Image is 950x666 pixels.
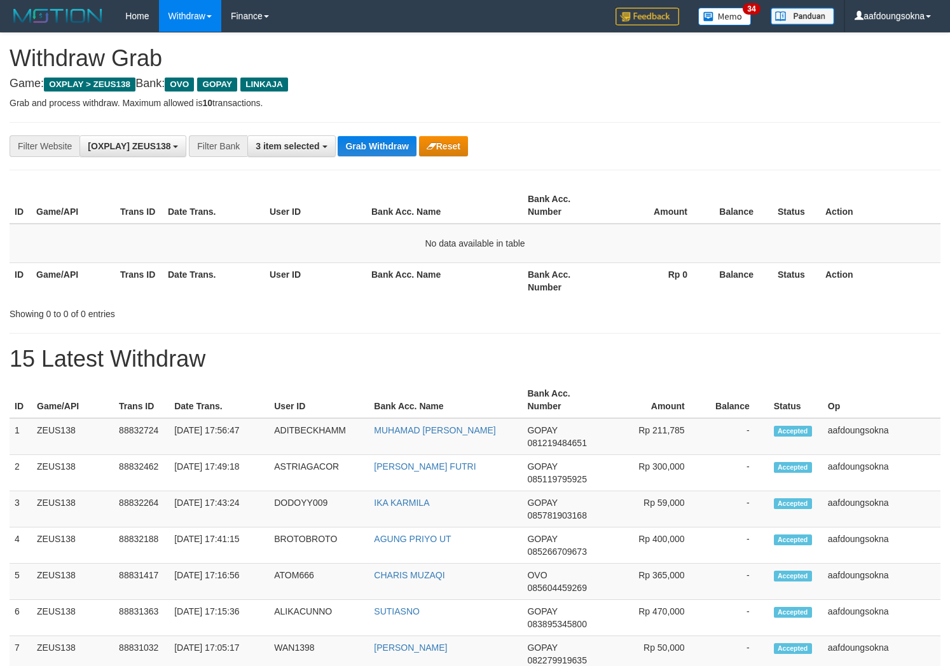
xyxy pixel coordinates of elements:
th: Date Trans. [169,382,269,418]
div: Filter Bank [189,135,247,157]
span: GOPAY [527,606,557,616]
th: Status [773,262,820,299]
td: 88832724 [114,418,169,455]
td: No data available in table [10,224,940,263]
td: Rp 470,000 [606,600,704,636]
a: [PERSON_NAME] [374,642,447,653]
td: 88832462 [114,455,169,491]
h1: 15 Latest Withdraw [10,346,940,372]
p: Grab and process withdraw. Maximum allowed is transactions. [10,97,940,109]
td: aafdoungsokna [823,600,940,636]
th: Balance [706,262,773,299]
div: Showing 0 to 0 of 0 entries [10,302,387,320]
h1: Withdraw Grab [10,46,940,71]
button: Grab Withdraw [338,136,416,156]
td: BROTOBROTO [269,527,369,564]
th: Bank Acc. Number [522,382,605,418]
span: Accepted [774,607,812,618]
button: Reset [419,136,468,156]
td: [DATE] 17:43:24 [169,491,269,527]
span: GOPAY [527,498,557,508]
td: ADITBECKHAMM [269,418,369,455]
th: Balance [706,187,773,224]
td: 1 [10,418,32,455]
td: - [704,418,769,455]
button: 3 item selected [247,135,335,157]
span: GOPAY [527,534,557,544]
th: Bank Acc. Number [523,187,607,224]
img: MOTION_logo.png [10,6,106,25]
h4: Game: Bank: [10,78,940,90]
span: OVO [527,570,547,580]
td: Rp 59,000 [606,491,704,527]
img: Button%20Memo.svg [698,8,752,25]
img: Feedback.jpg [616,8,679,25]
span: Accepted [774,534,812,545]
span: LINKAJA [240,78,288,92]
td: 6 [10,600,32,636]
span: GOPAY [527,642,557,653]
td: 88831363 [114,600,169,636]
span: 34 [743,3,760,15]
td: 88832188 [114,527,169,564]
span: Copy 081219484651 to clipboard [527,438,586,448]
td: Rp 211,785 [606,418,704,455]
td: [DATE] 17:15:36 [169,600,269,636]
th: Date Trans. [163,262,265,299]
th: Op [823,382,940,418]
td: ZEUS138 [32,418,114,455]
th: Date Trans. [163,187,265,224]
td: ALIKACUNNO [269,600,369,636]
td: - [704,600,769,636]
span: Copy 085266709673 to clipboard [527,547,586,557]
td: aafdoungsokna [823,455,940,491]
td: aafdoungsokna [823,418,940,455]
span: OXPLAY > ZEUS138 [44,78,135,92]
span: GOPAY [527,461,557,472]
th: User ID [265,262,366,299]
th: ID [10,382,32,418]
th: Trans ID [115,187,163,224]
td: aafdoungsokna [823,527,940,564]
td: ZEUS138 [32,564,114,600]
td: 3 [10,491,32,527]
span: [OXPLAY] ZEUS138 [88,141,170,151]
th: Action [820,187,940,224]
span: Accepted [774,498,812,509]
span: Copy 085781903168 to clipboard [527,510,586,520]
a: MUHAMAD [PERSON_NAME] [374,425,495,435]
th: Bank Acc. Number [523,262,607,299]
td: 88831417 [114,564,169,600]
span: GOPAY [197,78,237,92]
th: Action [820,262,940,299]
a: [PERSON_NAME] FUTRI [374,461,476,472]
td: ZEUS138 [32,600,114,636]
td: - [704,564,769,600]
th: Bank Acc. Name [366,187,523,224]
th: Game/API [31,187,115,224]
span: Copy 083895345800 to clipboard [527,619,586,629]
td: 4 [10,527,32,564]
td: Rp 300,000 [606,455,704,491]
td: - [704,491,769,527]
th: Status [769,382,823,418]
span: Copy 082279919635 to clipboard [527,655,586,665]
a: IKA KARMILA [374,498,429,508]
td: DODOYY009 [269,491,369,527]
th: Trans ID [115,262,163,299]
th: Bank Acc. Name [366,262,523,299]
span: Accepted [774,571,812,581]
a: AGUNG PRIYO UT [374,534,451,544]
a: CHARIS MUZAQI [374,570,444,580]
td: Rp 400,000 [606,527,704,564]
td: ZEUS138 [32,527,114,564]
th: Rp 0 [607,262,706,299]
td: aafdoungsokna [823,564,940,600]
td: 2 [10,455,32,491]
td: ZEUS138 [32,491,114,527]
td: ATOM666 [269,564,369,600]
th: Status [773,187,820,224]
th: User ID [269,382,369,418]
th: Trans ID [114,382,169,418]
th: Game/API [32,382,114,418]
